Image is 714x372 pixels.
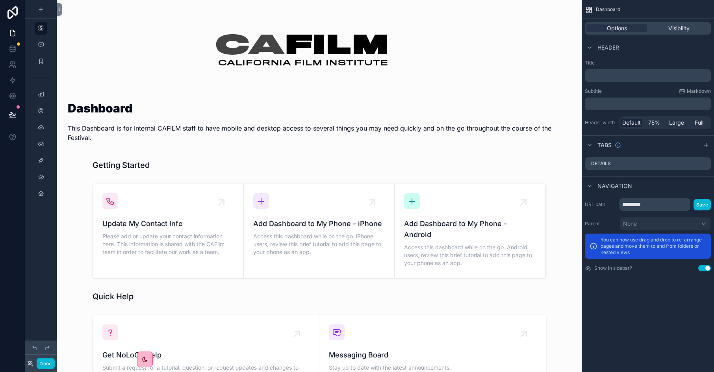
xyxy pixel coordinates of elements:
[694,199,711,210] button: Save
[596,6,620,13] span: Dashboard
[585,88,602,94] label: Subtitle
[619,217,711,230] button: None
[622,119,641,127] span: Default
[648,119,660,127] span: 75%
[594,265,632,271] label: Show in sidebar?
[585,120,616,126] label: Header width
[585,221,616,227] label: Parent
[601,237,706,256] p: You can now use drag and drop to re-arrange pages and move them to and from folders or nested views
[585,69,711,82] div: scrollable content
[37,358,54,369] button: Done
[623,220,637,228] span: None
[607,24,627,32] span: Options
[668,24,690,32] span: Visibility
[669,119,684,127] span: Large
[585,60,711,66] label: Title
[591,160,611,167] label: Details
[679,88,711,94] a: Markdown
[585,98,711,110] div: scrollable content
[597,182,632,190] span: Navigation
[597,44,619,52] span: Header
[687,88,711,94] span: Markdown
[585,201,616,208] label: URL path
[597,141,612,149] span: Tabs
[695,119,703,127] span: Full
